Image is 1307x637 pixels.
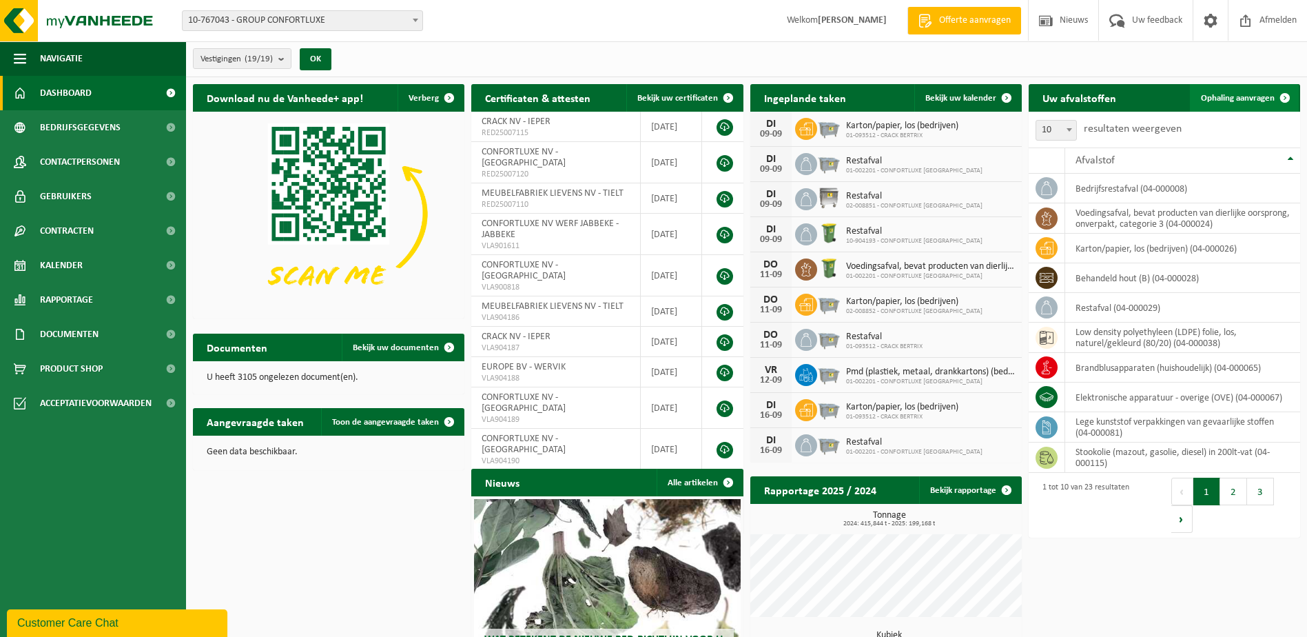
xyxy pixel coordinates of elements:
[245,54,273,63] count: (19/19)
[471,469,533,496] h2: Nieuws
[641,327,702,357] td: [DATE]
[482,188,624,199] span: MEUBELFABRIEK LIEVENS NV - TIELT
[409,94,439,103] span: Verberg
[1084,123,1182,134] label: resultaten weergeven
[40,179,92,214] span: Gebruikers
[471,84,604,111] h2: Certificaten & attesten
[482,282,630,293] span: VLA900818
[200,49,273,70] span: Vestigingen
[482,312,630,323] span: VLA904186
[40,214,94,248] span: Contracten
[1171,478,1193,505] button: Previous
[757,235,785,245] div: 09-09
[936,14,1014,28] span: Offerte aanvragen
[482,219,619,240] span: CONFORTLUXE NV WERF JABBEKE - JABBEKE
[1065,323,1300,353] td: low density polyethyleen (LDPE) folie, los, naturel/gekleurd (80/20) (04-000038)
[641,429,702,470] td: [DATE]
[757,376,785,385] div: 12-09
[40,76,92,110] span: Dashboard
[846,448,982,456] span: 01-002201 - CONFORTLUXE [GEOGRAPHIC_DATA]
[818,15,887,26] strong: [PERSON_NAME]
[1065,412,1300,443] td: lege kunststof verpakkingen van gevaarlijke stoffen (04-000081)
[482,199,630,210] span: RED25007110
[1076,155,1115,166] span: Afvalstof
[757,259,785,270] div: DO
[817,327,841,350] img: WB-2500-GAL-GY-01
[846,167,982,175] span: 01-002201 - CONFORTLUXE [GEOGRAPHIC_DATA]
[846,156,982,167] span: Restafval
[40,41,83,76] span: Navigatie
[482,128,630,139] span: RED25007115
[482,260,566,281] span: CONFORTLUXE NV - [GEOGRAPHIC_DATA]
[482,147,566,168] span: CONFORTLUXE NV - [GEOGRAPHIC_DATA]
[757,130,785,139] div: 09-09
[482,373,630,384] span: VLA904188
[914,84,1020,112] a: Bekijk uw kalender
[846,121,958,132] span: Karton/papier, los (bedrijven)
[482,332,550,342] span: CRACK NV - IEPER
[321,408,463,436] a: Toon de aangevraagde taken
[40,248,83,283] span: Kalender
[482,301,624,312] span: MEUBELFABRIEK LIEVENS NV - TIELT
[757,165,785,174] div: 09-09
[1065,234,1300,263] td: karton/papier, los (bedrijven) (04-000026)
[846,226,982,237] span: Restafval
[757,189,785,200] div: DI
[817,292,841,315] img: WB-2500-GAL-GY-01
[757,305,785,315] div: 11-09
[40,386,152,421] span: Acceptatievoorwaarden
[919,476,1020,504] a: Bekijk rapportage
[846,307,982,316] span: 02-008852 - CONFORTLUXE [GEOGRAPHIC_DATA]
[846,378,1015,386] span: 01-002201 - CONFORTLUXE [GEOGRAPHIC_DATA]
[1065,383,1300,412] td: elektronische apparatuur - overige (OVE) (04-000067)
[626,84,742,112] a: Bekijk uw certificaten
[183,11,422,30] span: 10-767043 - GROUP CONFORTLUXE
[482,241,630,252] span: VLA901611
[846,437,982,448] span: Restafval
[1190,84,1299,112] a: Ophaling aanvragen
[846,367,1015,378] span: Pmd (plastiek, metaal, drankkartons) (bedrijven)
[641,183,702,214] td: [DATE]
[757,365,785,376] div: VR
[757,341,785,350] div: 11-09
[353,343,439,352] span: Bekijk uw documenten
[817,186,841,210] img: WB-1100-GAL-GY-02
[641,357,702,387] td: [DATE]
[757,435,785,446] div: DI
[207,373,451,383] p: U heeft 3105 ongelezen document(en).
[300,48,331,70] button: OK
[40,110,121,145] span: Bedrijfsgegevens
[1193,478,1220,505] button: 1
[817,151,841,174] img: WB-2500-GAL-GY-01
[757,330,785,341] div: DO
[193,48,291,69] button: Vestigingen(19/19)
[482,169,630,180] span: RED25007120
[1201,94,1275,103] span: Ophaling aanvragen
[757,224,785,235] div: DI
[846,413,958,421] span: 01-093512 - CRACK BERTRIX
[925,94,996,103] span: Bekijk uw kalender
[182,10,423,31] span: 10-767043 - GROUP CONFORTLUXE
[1036,121,1076,140] span: 10
[750,476,890,503] h2: Rapportage 2025 / 2024
[641,112,702,142] td: [DATE]
[846,343,923,351] span: 01-093512 - CRACK BERTRIX
[757,119,785,130] div: DI
[207,447,451,457] p: Geen data beschikbaar.
[1065,174,1300,203] td: bedrijfsrestafval (04-000008)
[817,221,841,245] img: WB-0240-HPE-GN-50
[757,411,785,421] div: 16-09
[846,272,1015,281] span: 01-002201 - CONFORTLUXE [GEOGRAPHIC_DATA]
[332,418,439,427] span: Toon de aangevraagde taken
[482,414,630,425] span: VLA904189
[482,392,566,414] span: CONFORTLUXE NV - [GEOGRAPHIC_DATA]
[817,116,841,139] img: WB-2500-GAL-GY-01
[40,352,103,386] span: Product Shop
[1036,476,1129,534] div: 1 tot 10 van 23 resultaten
[757,294,785,305] div: DO
[1029,84,1130,111] h2: Uw afvalstoffen
[757,154,785,165] div: DI
[193,408,318,435] h2: Aangevraagde taken
[1065,203,1300,234] td: voedingsafval, bevat producten van dierlijke oorsprong, onverpakt, categorie 3 (04-000024)
[817,256,841,280] img: WB-0240-HPE-GN-50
